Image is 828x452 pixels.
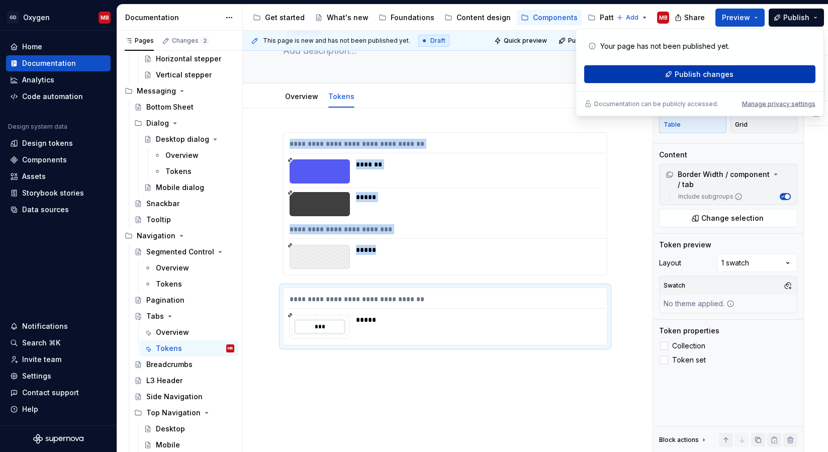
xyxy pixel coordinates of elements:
div: Home [22,42,42,52]
div: L3 Header [146,376,182,386]
button: Manage privacy settings [742,100,815,108]
a: Get started [249,10,309,26]
button: GDOxygenMB [2,7,115,28]
div: MB [659,14,668,22]
div: Search ⌘K [22,338,60,348]
a: Bottom Sheet [130,99,238,115]
div: Swatch [662,279,687,293]
div: What's new [327,13,369,23]
a: Patterns and templates [584,10,686,26]
a: Tabs [130,308,238,324]
div: Changes [172,37,209,45]
div: Design system data [8,123,67,131]
span: Publish changes [568,37,617,45]
div: Design tokens [22,138,73,148]
button: Quick preview [491,34,551,48]
button: Contact support [6,385,111,401]
button: Add [613,11,651,25]
div: Components [533,13,578,23]
div: Messaging [137,86,176,96]
a: Overview [140,324,238,340]
a: Snackbar [130,196,238,212]
div: Tokens [156,279,182,289]
a: TokensMB [140,340,238,356]
span: Token set [672,356,706,364]
div: Dialog [146,118,169,128]
span: This page is new and has not been published yet. [263,37,410,45]
div: Oxygen [23,13,50,23]
div: Overview [156,327,189,337]
span: Publish changes [675,69,733,79]
div: Token preview [659,240,711,250]
a: Assets [6,168,111,185]
div: Storybook stories [22,188,84,198]
div: Pages [125,37,154,45]
div: Navigation [121,228,238,244]
p: Documentation can be publicly accessed. [594,100,718,108]
div: Messaging [121,83,238,99]
p: Table [664,121,681,129]
a: Foundations [375,10,438,26]
a: Tooltip [130,212,238,228]
div: Get started [265,13,305,23]
a: Side Navigation [130,389,238,405]
button: Publish changes [556,34,621,48]
div: Assets [22,171,46,182]
a: Mobile dialog [140,179,238,196]
div: Components [22,155,67,165]
div: Border Width / component / tab [666,169,771,190]
div: Desktop dialog [156,134,209,144]
a: Overview [140,260,238,276]
a: Components [517,10,582,26]
div: Analytics [22,75,54,85]
div: Dialog [130,115,238,131]
div: Settings [22,371,51,381]
div: Desktop [156,424,185,434]
div: Horizontal stepper [156,54,221,64]
svg: Supernova Logo [33,434,83,444]
div: Token properties [659,326,719,336]
div: Overview [281,85,322,107]
span: Preview [722,13,750,23]
div: Border Width / component / tab [662,166,795,191]
div: Mobile [156,440,180,450]
div: Vertical stepper [156,70,212,80]
a: Desktop dialog [140,131,238,147]
div: Bottom Sheet [146,102,194,112]
div: Side Navigation [146,392,203,402]
span: Draft [430,37,445,45]
div: No theme applied. [660,295,739,313]
a: Data sources [6,202,111,218]
span: Change selection [701,213,764,223]
a: Tokens [140,276,238,292]
button: Change selection [659,209,797,227]
div: Mobile dialog [156,183,204,193]
button: Search ⌘K [6,335,111,351]
div: Pagination [146,295,185,305]
div: Invite team [22,354,61,365]
a: Storybook stories [6,185,111,201]
a: Home [6,39,111,55]
a: Breadcrumbs [130,356,238,373]
button: Share [670,9,711,27]
div: Tokens [165,166,192,176]
span: Publish [783,13,809,23]
button: Preview [715,9,765,27]
div: Documentation [22,58,76,68]
button: Publish changes [584,65,815,83]
button: Publish [769,9,824,27]
div: Content design [456,13,511,23]
div: Tokens [156,343,182,353]
a: Content design [440,10,515,26]
div: Top Navigation [130,405,238,421]
div: GD [7,12,19,24]
a: Components [6,152,111,168]
a: What's new [311,10,373,26]
label: Include subgroups [674,193,743,201]
a: Code automation [6,88,111,105]
a: Vertical stepper [140,67,238,83]
div: Help [22,404,38,414]
span: Collection [672,342,705,350]
div: Contact support [22,388,79,398]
